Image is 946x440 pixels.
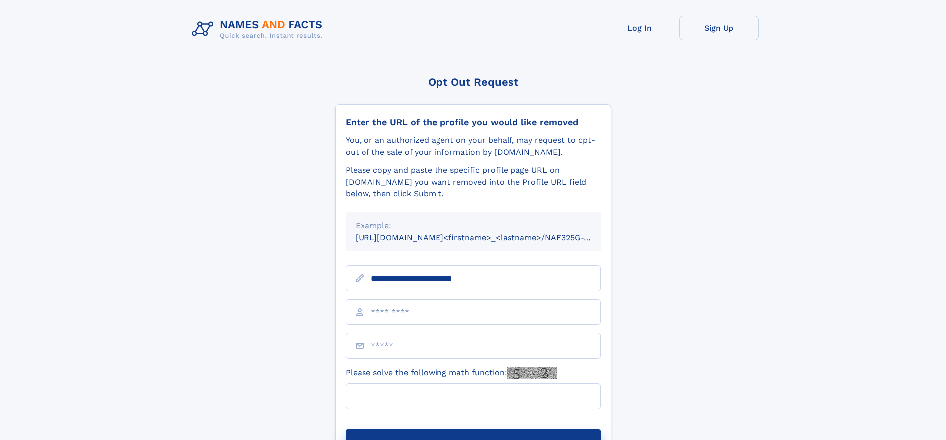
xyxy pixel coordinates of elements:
small: [URL][DOMAIN_NAME]<firstname>_<lastname>/NAF325G-xxxxxxxx [356,233,620,242]
div: Example: [356,220,591,232]
a: Log In [600,16,679,40]
a: Sign Up [679,16,759,40]
div: Opt Out Request [335,76,611,88]
img: Logo Names and Facts [188,16,331,43]
label: Please solve the following math function: [346,367,557,379]
div: Please copy and paste the specific profile page URL on [DOMAIN_NAME] you want removed into the Pr... [346,164,601,200]
div: Enter the URL of the profile you would like removed [346,117,601,127]
div: You, or an authorized agent on your behalf, may request to opt-out of the sale of your informatio... [346,134,601,158]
